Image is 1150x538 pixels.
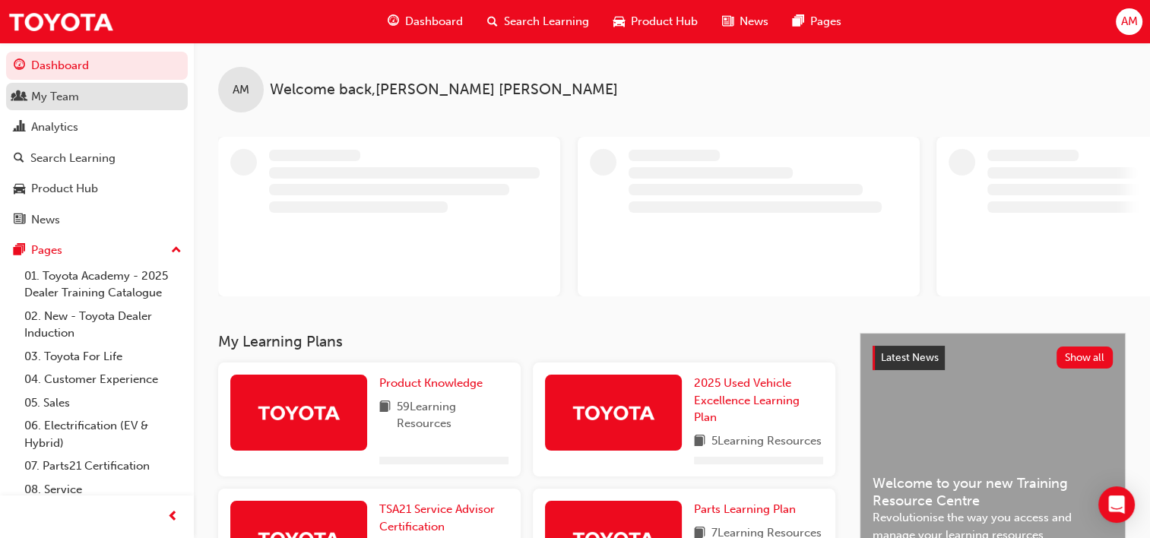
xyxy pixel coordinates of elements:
span: Search Learning [504,13,589,30]
a: 04. Customer Experience [18,368,188,391]
a: 06. Electrification (EV & Hybrid) [18,414,188,454]
button: Pages [6,236,188,264]
span: people-icon [14,90,25,104]
span: guage-icon [388,12,399,31]
h3: My Learning Plans [218,333,835,350]
a: car-iconProduct Hub [601,6,710,37]
a: TSA21 Service Advisor Certification [379,501,508,535]
div: Open Intercom Messenger [1098,486,1135,523]
img: Trak [257,399,341,426]
span: news-icon [722,12,733,31]
span: chart-icon [14,121,25,134]
span: up-icon [171,241,182,261]
span: search-icon [14,152,24,166]
a: My Team [6,83,188,111]
div: Analytics [31,119,78,136]
a: Analytics [6,113,188,141]
a: 07. Parts21 Certification [18,454,188,478]
a: 08. Service [18,478,188,502]
button: DashboardMy TeamAnalyticsSearch LearningProduct HubNews [6,49,188,236]
a: Dashboard [6,52,188,80]
span: search-icon [487,12,498,31]
span: car-icon [613,12,625,31]
span: prev-icon [167,508,179,527]
a: pages-iconPages [781,6,854,37]
span: Parts Learning Plan [694,502,796,516]
a: News [6,206,188,234]
a: Product Hub [6,175,188,203]
a: 03. Toyota For Life [18,345,188,369]
button: AM [1116,8,1142,35]
div: Product Hub [31,180,98,198]
span: Welcome back , [PERSON_NAME] [PERSON_NAME] [270,81,618,99]
div: My Team [31,88,79,106]
span: News [740,13,768,30]
a: Product Knowledge [379,375,489,392]
span: AM [233,81,249,99]
span: pages-icon [14,244,25,258]
a: 05. Sales [18,391,188,415]
span: Dashboard [405,13,463,30]
a: Latest NewsShow all [873,346,1113,370]
div: Pages [31,242,62,259]
span: 2025 Used Vehicle Excellence Learning Plan [694,376,800,424]
span: Product Hub [631,13,698,30]
img: Trak [8,5,114,39]
a: guage-iconDashboard [375,6,475,37]
a: 02. New - Toyota Dealer Induction [18,305,188,345]
span: TSA21 Service Advisor Certification [379,502,495,533]
span: Product Knowledge [379,376,483,390]
button: Show all [1057,347,1114,369]
div: News [31,211,60,229]
a: 01. Toyota Academy - 2025 Dealer Training Catalogue [18,264,188,305]
span: Pages [810,13,841,30]
span: Welcome to your new Training Resource Centre [873,475,1113,509]
span: book-icon [379,398,391,432]
img: Trak [572,399,655,426]
a: news-iconNews [710,6,781,37]
span: car-icon [14,182,25,196]
span: 59 Learning Resources [397,398,508,432]
span: Latest News [881,351,939,364]
div: Search Learning [30,150,116,167]
span: AM [1120,13,1137,30]
span: guage-icon [14,59,25,73]
a: search-iconSearch Learning [475,6,601,37]
a: Parts Learning Plan [694,501,802,518]
span: news-icon [14,214,25,227]
a: 2025 Used Vehicle Excellence Learning Plan [694,375,823,426]
span: pages-icon [793,12,804,31]
span: 5 Learning Resources [711,432,822,451]
a: Search Learning [6,144,188,172]
span: book-icon [694,432,705,451]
